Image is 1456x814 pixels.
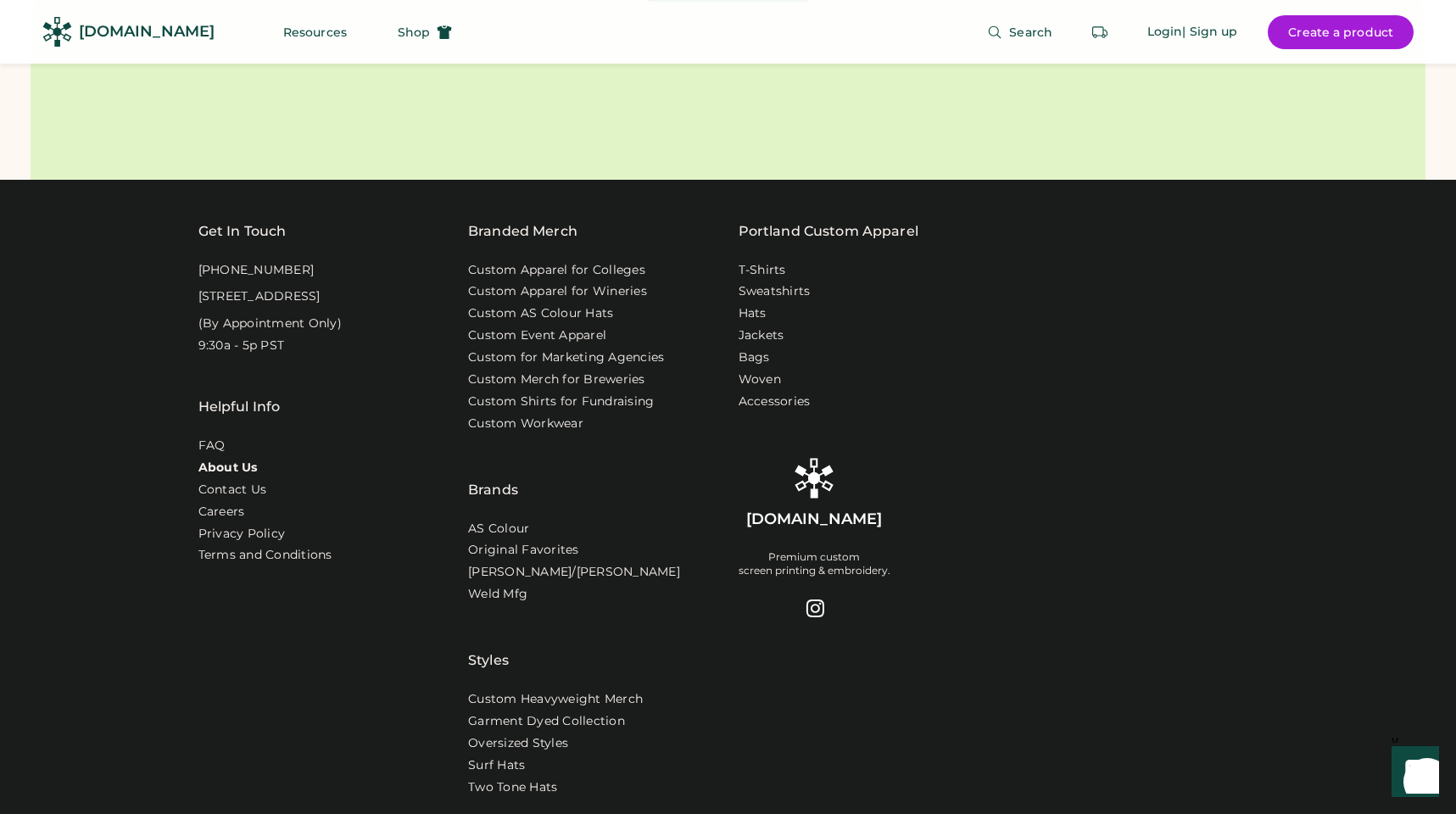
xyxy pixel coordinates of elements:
div: [PHONE_NUMBER] [198,262,315,279]
a: Accessories [739,393,811,410]
div: Brands [468,438,518,500]
a: Custom for Marketing Agencies [468,349,664,366]
div: Premium custom screen printing & embroidery. [739,550,890,577]
a: Custom Event Apparel [468,327,606,344]
a: Two Tone Hats [468,779,557,796]
a: Custom Shirts for Fundraising [468,393,654,410]
a: Custom Heavyweight Merch [468,691,643,708]
a: Custom Workwear [468,415,583,432]
a: Contact Us [198,482,267,499]
button: Create a product [1268,15,1414,49]
button: Resources [263,15,367,49]
a: FAQ [198,438,226,454]
a: Sweatshirts [739,283,811,300]
a: Bags [739,349,770,366]
div: (By Appointment Only) [198,315,342,332]
a: Custom Apparel for Wineries [468,283,647,300]
div: Styles [468,608,509,671]
div: Login [1147,24,1183,41]
a: [PERSON_NAME]/[PERSON_NAME] [468,564,680,581]
img: Rendered Logo - Screens [794,458,834,499]
a: Portland Custom Apparel [739,221,918,242]
a: Hats [739,305,767,322]
a: Weld Mfg [468,586,527,603]
a: Careers [198,504,245,521]
div: [DOMAIN_NAME] [79,21,215,42]
div: [STREET_ADDRESS] [198,288,321,305]
a: Garment Dyed Collection [468,713,625,730]
button: Search [967,15,1073,49]
div: Get In Touch [198,221,287,242]
a: Custom Apparel for Colleges [468,262,645,279]
div: Terms and Conditions [198,547,332,564]
a: Woven [739,371,781,388]
a: AS Colour [468,521,529,538]
a: Custom AS Colour Hats [468,305,613,322]
a: Original Favorites [468,542,579,559]
a: About Us [198,460,258,477]
div: | Sign up [1182,24,1237,41]
a: Custom Merch for Breweries [468,371,645,388]
a: Privacy Policy [198,526,286,543]
img: Rendered Logo - Screens [42,17,72,47]
a: T-Shirts [739,262,786,279]
a: Jackets [739,327,784,344]
a: Oversized Styles [468,735,568,752]
button: Retrieve an order [1083,15,1117,49]
a: Surf Hats [468,757,525,774]
iframe: Front Chat [1375,738,1448,811]
span: Search [1009,26,1052,38]
div: [DOMAIN_NAME] [746,509,882,530]
button: Shop [377,15,472,49]
div: Branded Merch [468,221,577,242]
span: Shop [398,26,430,38]
div: Helpful Info [198,397,281,417]
div: 9:30a - 5p PST [198,337,285,354]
